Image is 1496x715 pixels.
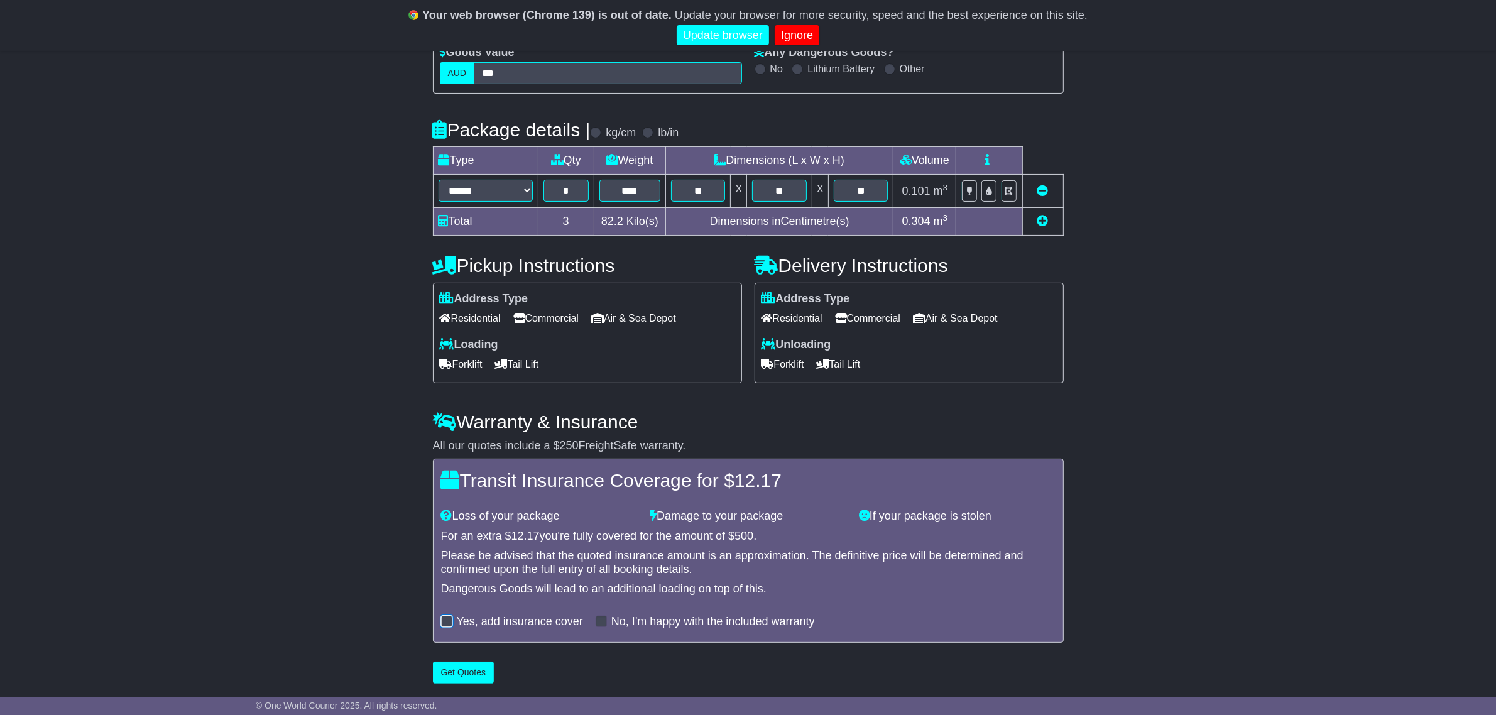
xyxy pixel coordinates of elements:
a: Ignore [775,25,819,46]
h4: Pickup Instructions [433,255,742,276]
span: 250 [560,439,579,452]
a: Update browser [677,25,769,46]
div: Loss of your package [435,510,644,523]
label: Goods Value [440,46,515,60]
td: x [731,175,747,207]
sup: 3 [943,213,948,222]
label: No [770,63,783,75]
span: Tail Lift [495,354,539,374]
label: AUD [440,62,475,84]
a: Add new item [1037,215,1049,227]
h4: Transit Insurance Coverage for $ [441,470,1056,491]
div: Damage to your package [643,510,853,523]
span: m [934,215,948,227]
span: 0.101 [902,185,931,197]
td: x [812,175,828,207]
label: Address Type [762,292,850,306]
span: Residential [440,308,501,328]
label: Loading [440,338,498,352]
span: 12.17 [734,470,782,491]
div: If your package is stolen [853,510,1062,523]
span: 500 [734,530,753,542]
span: Air & Sea Depot [591,308,676,328]
b: Your web browser (Chrome 139) is out of date. [422,9,672,21]
div: All our quotes include a $ FreightSafe warranty. [433,439,1064,453]
span: m [934,185,948,197]
h4: Warranty & Insurance [433,412,1064,432]
label: Lithium Battery [807,63,875,75]
span: Forklift [440,354,483,374]
label: No, I'm happy with the included warranty [611,615,815,629]
td: Kilo(s) [594,207,665,235]
a: Remove this item [1037,185,1049,197]
label: Unloading [762,338,831,352]
td: Qty [538,147,594,175]
button: Get Quotes [433,662,494,684]
span: 82.2 [601,215,623,227]
span: 12.17 [511,530,540,542]
span: 0.304 [902,215,931,227]
td: Volume [893,147,956,175]
span: © One World Courier 2025. All rights reserved. [256,701,437,711]
span: Commercial [835,308,900,328]
td: Dimensions in Centimetre(s) [665,207,893,235]
div: For an extra $ you're fully covered for the amount of $ . [441,530,1056,543]
label: Yes, add insurance cover [457,615,583,629]
h4: Package details | [433,119,591,140]
sup: 3 [943,183,948,192]
td: 3 [538,207,594,235]
span: Air & Sea Depot [913,308,998,328]
h4: Delivery Instructions [755,255,1064,276]
span: Residential [762,308,822,328]
span: Commercial [513,308,579,328]
td: Type [433,147,538,175]
td: Weight [594,147,665,175]
label: lb/in [658,126,679,140]
label: Other [900,63,925,75]
label: Address Type [440,292,528,306]
td: Total [433,207,538,235]
label: Any Dangerous Goods? [755,46,894,60]
div: Please be advised that the quoted insurance amount is an approximation. The definitive price will... [441,549,1056,576]
td: Dimensions (L x W x H) [665,147,893,175]
span: Update your browser for more security, speed and the best experience on this site. [675,9,1088,21]
span: Forklift [762,354,804,374]
span: Tail Lift [817,354,861,374]
label: kg/cm [606,126,636,140]
div: Dangerous Goods will lead to an additional loading on top of this. [441,582,1056,596]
